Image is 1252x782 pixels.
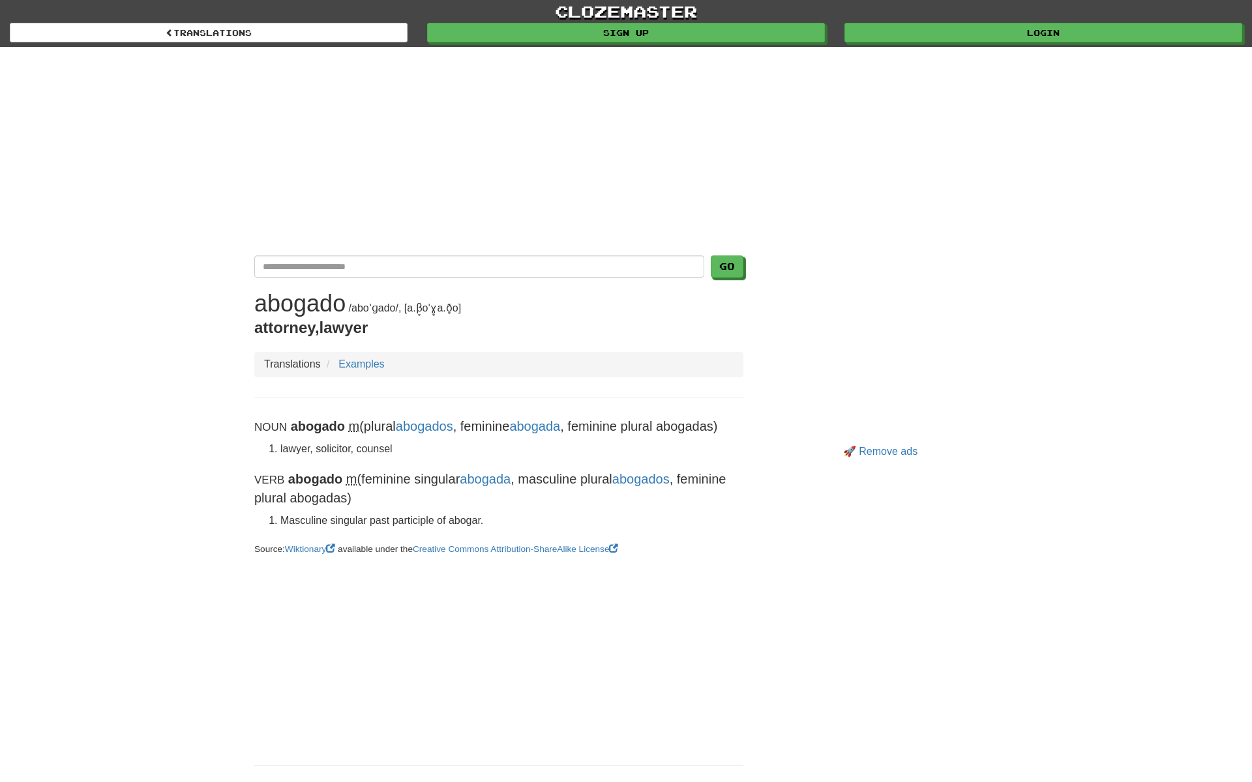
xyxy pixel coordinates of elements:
small: Source: available under the [254,544,618,554]
span: lawyer [320,319,368,336]
p: , [254,317,743,339]
a: abogada [460,472,511,486]
a: abogados [396,419,453,433]
li: Masculine singular past participle of abogar. [280,514,743,529]
input: Translate Spanish-English [254,255,704,278]
abbr: masculine gender [346,472,357,486]
a: Translations [10,23,408,42]
p: (plural , feminine , feminine plural abogadas) [254,417,743,436]
abbr: masculine gender [349,419,360,433]
iframe: Advertisement [254,60,998,242]
a: Examples [338,358,384,369]
li: lawyer, solicitor, counsel [280,442,743,457]
p: (feminine singular , masculine plural , feminine plural abogadas) [254,470,743,507]
strong: abogado [291,419,345,433]
button: Go [711,255,743,278]
h1: abogado [254,290,346,317]
span: attorney [254,319,315,336]
iframe: Advertisement [254,563,743,746]
small: Noun [254,421,287,433]
div: /aboˈɡado/, [a.β̞oˈɣ̞a.ð̞o] [254,291,743,317]
iframe: Advertisement [763,255,998,438]
li: Translations [264,357,321,372]
a: abogada [509,419,560,433]
a: 🚀 Remove ads [843,446,917,457]
a: Login [844,23,1242,42]
strong: abogado [288,472,342,486]
a: Wiktionary [285,544,338,554]
a: Creative Commons Attribution-ShareAlike License [413,544,618,554]
a: abogados [612,472,670,486]
a: Sign up [427,23,825,42]
small: Verb [254,474,284,486]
